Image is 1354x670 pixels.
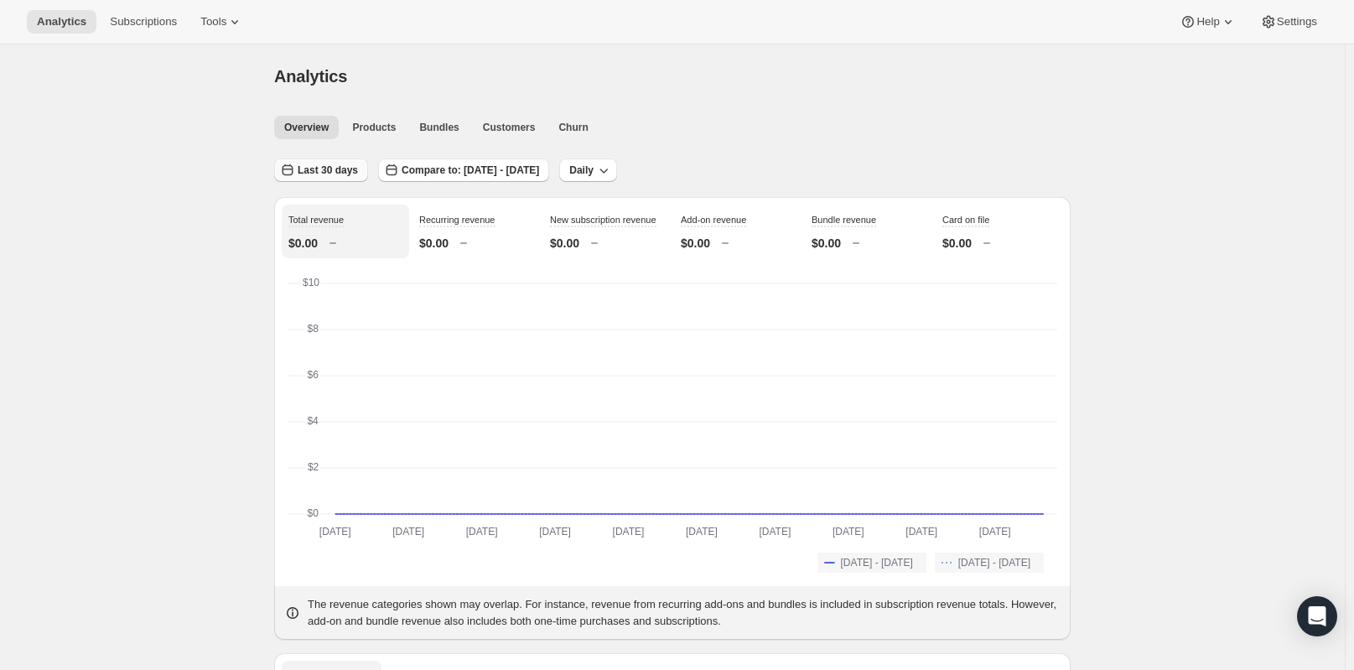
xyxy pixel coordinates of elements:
[1250,10,1327,34] button: Settings
[550,235,579,252] p: $0.00
[308,369,319,381] text: $6
[274,67,347,86] span: Analytics
[27,10,96,34] button: Analytics
[935,553,1044,573] button: [DATE] - [DATE]
[550,215,656,225] span: New subscription revenue
[686,526,718,538] text: [DATE]
[812,235,841,252] p: $0.00
[308,461,319,473] text: $2
[110,15,177,29] span: Subscriptions
[288,235,318,252] p: $0.00
[284,121,329,134] span: Overview
[833,526,864,538] text: [DATE]
[1196,15,1219,29] span: Help
[303,277,319,288] text: $10
[352,121,396,134] span: Products
[841,556,913,569] span: [DATE] - [DATE]
[419,121,459,134] span: Bundles
[1297,596,1337,636] div: Open Intercom Messenger
[942,215,989,225] span: Card on file
[307,323,319,335] text: $8
[979,526,1011,538] text: [DATE]
[190,10,253,34] button: Tools
[419,235,449,252] p: $0.00
[942,235,972,252] p: $0.00
[308,507,319,519] text: $0
[558,121,588,134] span: Churn
[378,158,549,182] button: Compare to: [DATE] - [DATE]
[288,215,344,225] span: Total revenue
[817,553,926,573] button: [DATE] - [DATE]
[681,215,746,225] span: Add-on revenue
[812,215,876,225] span: Bundle revenue
[613,526,645,538] text: [DATE]
[1277,15,1317,29] span: Settings
[681,235,710,252] p: $0.00
[559,158,617,182] button: Daily
[319,526,351,538] text: [DATE]
[1170,10,1246,34] button: Help
[466,526,498,538] text: [DATE]
[483,121,536,134] span: Customers
[392,526,424,538] text: [DATE]
[200,15,226,29] span: Tools
[905,526,937,538] text: [DATE]
[274,158,368,182] button: Last 30 days
[419,215,495,225] span: Recurring revenue
[539,526,571,538] text: [DATE]
[308,596,1061,630] p: The revenue categories shown may overlap. For instance, revenue from recurring add-ons and bundle...
[37,15,86,29] span: Analytics
[759,526,791,538] text: [DATE]
[307,415,319,427] text: $4
[958,556,1030,569] span: [DATE] - [DATE]
[298,164,358,177] span: Last 30 days
[100,10,187,34] button: Subscriptions
[402,164,539,177] span: Compare to: [DATE] - [DATE]
[569,164,594,177] span: Daily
